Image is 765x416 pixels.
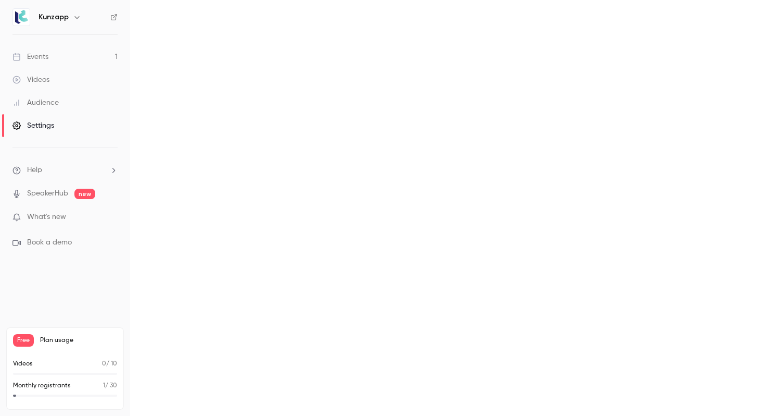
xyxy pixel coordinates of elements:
div: Events [12,52,48,62]
h6: Kunzapp [39,12,69,22]
span: 1 [103,383,105,389]
span: Free [13,334,34,347]
div: Audience [12,97,59,108]
span: What's new [27,212,66,223]
span: 0 [102,361,106,367]
span: Book a demo [27,237,72,248]
img: Kunzapp [13,9,30,26]
span: Plan usage [40,336,117,345]
p: / 10 [102,359,117,369]
p: Videos [13,359,33,369]
p: Monthly registrants [13,381,71,390]
div: Settings [12,120,54,131]
span: new [74,189,95,199]
p: / 30 [103,381,117,390]
div: Videos [12,75,49,85]
span: Help [27,165,42,176]
a: SpeakerHub [27,188,68,199]
li: help-dropdown-opener [12,165,118,176]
